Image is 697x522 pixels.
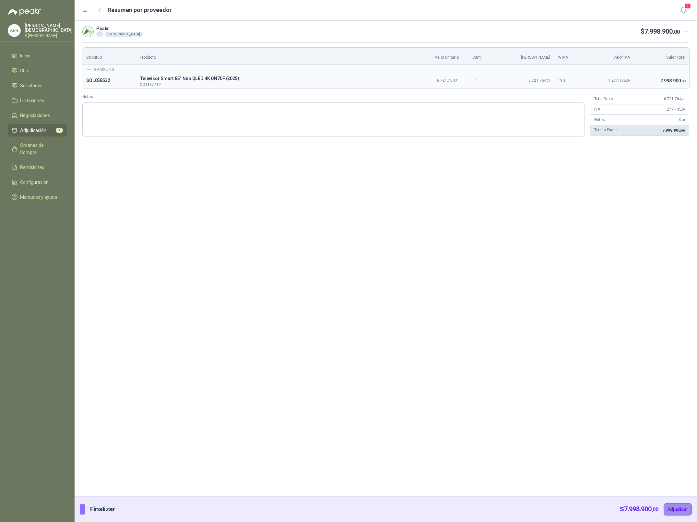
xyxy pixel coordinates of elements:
p: Peakr [96,26,143,31]
td: 1 [463,73,491,89]
span: Chat [20,67,30,74]
a: Manuales y ayuda [8,191,67,203]
span: Manuales y ayuda [20,194,57,201]
img: Company Logo [86,67,91,72]
span: Órdenes de Compra [20,142,61,156]
span: Licitaciones [20,97,44,104]
span: ,00 [681,118,685,122]
span: Adjudicación [20,127,46,134]
p: IVA [594,106,600,113]
p: S [PERSON_NAME] [25,34,73,38]
span: 7.998.900 [660,78,685,83]
span: Remisiones [20,164,44,171]
div: [GEOGRAPHIC_DATA] [105,32,143,37]
span: ,71 [546,79,550,82]
span: ,29 [626,79,630,82]
span: ,00 [652,506,658,513]
p: SOL058532 [86,77,132,85]
span: 2 [684,3,691,9]
button: 2 [678,5,689,16]
div: SAMSUNG [86,67,685,73]
div: 1 [96,31,103,37]
img: Company Logo [8,24,20,37]
img: Company Logo [83,26,93,37]
span: 6.721.764 [664,97,685,101]
span: Solicitudes [20,82,42,89]
a: Adjudicación1 [8,124,67,136]
label: Notas [82,94,585,100]
span: ,00 [680,129,685,132]
span: ,00 [673,29,680,35]
span: Configuración [20,179,49,186]
span: ,29 [681,108,685,111]
button: Adjudicar [664,503,692,516]
th: Valor unitario [409,48,462,65]
img: Logo peakr [8,8,41,16]
th: Valor Total [634,48,689,65]
span: 6.721.764 [437,78,459,83]
td: 19 % [554,73,584,89]
span: 7.998.900 [644,28,680,35]
a: Remisiones [8,161,67,173]
a: Configuración [8,176,67,188]
th: Cant. [463,48,491,65]
span: Inicio [20,52,30,59]
span: 6.721.764 [528,78,550,83]
th: % IVA [554,48,584,65]
p: COT187719 [140,83,405,87]
span: 1.277.135 [664,107,685,112]
span: ,00 [680,79,685,83]
p: T [140,75,405,83]
th: [PERSON_NAME] [491,48,554,65]
p: Total Bruto [594,96,613,102]
a: Chat [8,65,67,77]
span: Televisor Smart 85” Neo QLED 4K QN70F (2025) [140,75,405,83]
a: Órdenes de Compra [8,139,67,159]
a: Licitaciones [8,94,67,107]
p: Total a Pagar [594,127,617,133]
a: Negociaciones [8,109,67,122]
span: Negociaciones [20,112,50,119]
span: 1 [56,128,63,133]
p: Fletes [594,117,605,123]
p: $ [641,27,680,37]
span: 1.277.135 [608,78,630,83]
span: ,71 [455,79,459,82]
p: $ [620,504,658,514]
span: ,71 [681,97,685,101]
span: 7.998.900 [624,505,658,513]
th: Solicitud [82,48,136,65]
th: Valor IVA [584,48,634,65]
span: 0 [679,117,685,122]
span: 7.998.900 [662,128,685,133]
th: Producto [136,48,409,65]
a: Solicitudes [8,79,67,92]
h2: Resumen por proveedor [108,6,172,15]
a: Inicio [8,50,67,62]
p: [PERSON_NAME] [DEMOGRAPHIC_DATA] [25,23,73,32]
p: Finalizar [90,504,115,514]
